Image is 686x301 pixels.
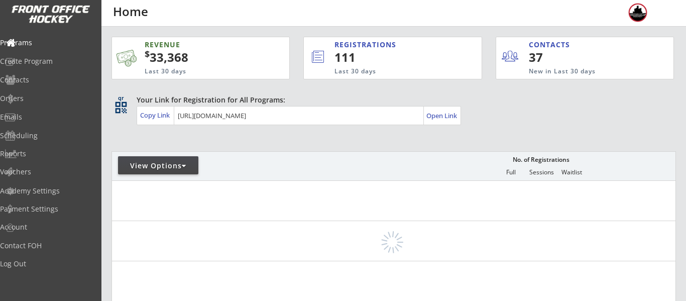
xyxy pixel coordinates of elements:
[118,161,198,171] div: View Options
[145,67,245,76] div: Last 30 days
[115,95,127,102] div: qr
[113,100,129,115] button: qr_code
[334,49,447,66] div: 111
[426,109,458,123] a: Open Link
[426,112,458,120] div: Open Link
[145,48,150,60] sup: $
[145,49,258,66] div: 33,368
[529,40,575,50] div: CONTACTS
[556,169,587,176] div: Waitlist
[145,40,245,50] div: REVENUE
[334,67,440,76] div: Last 30 days
[529,49,591,66] div: 37
[510,156,572,163] div: No. of Registrations
[496,169,526,176] div: Full
[140,111,172,120] div: Copy Link
[137,95,645,105] div: Your Link for Registration for All Programs:
[529,67,627,76] div: New in Last 30 days
[526,169,556,176] div: Sessions
[334,40,437,50] div: REGISTRATIONS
